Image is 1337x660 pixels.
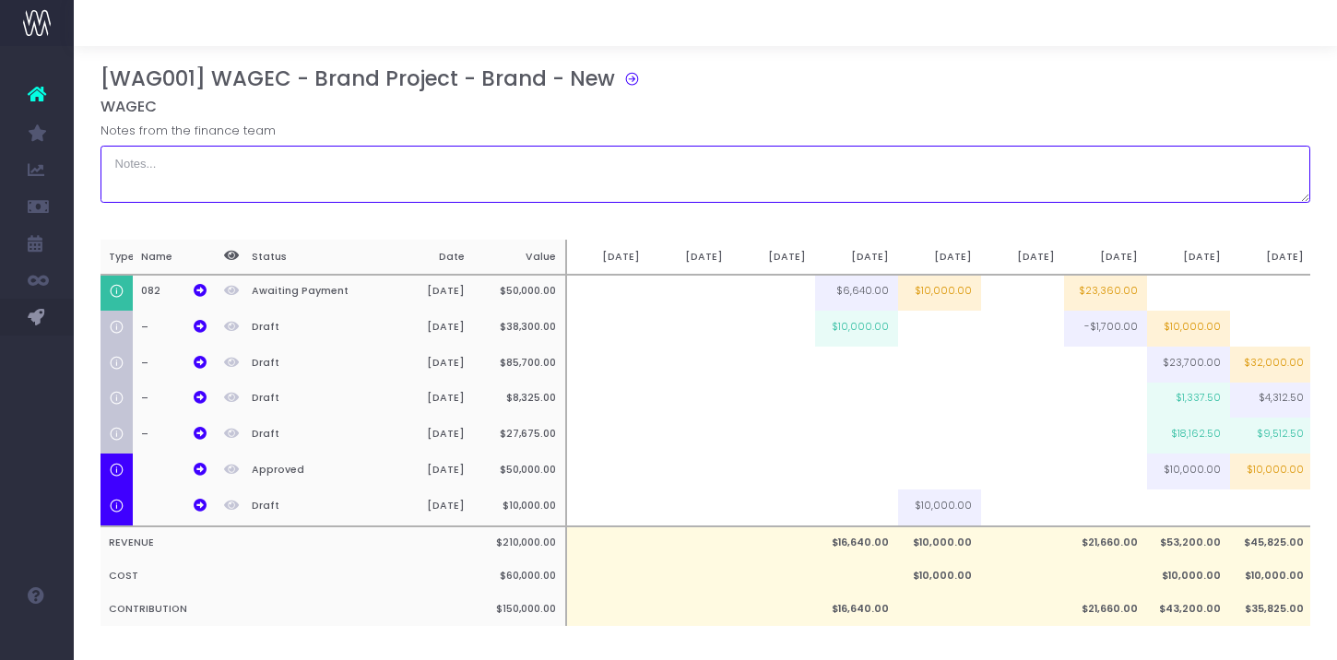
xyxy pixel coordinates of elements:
th: [DATE] [382,454,474,489]
td: $10,000.00 [898,526,981,560]
td: $10,000.00 [1230,454,1313,489]
th: [DATE] [382,347,474,383]
th: Date [382,240,474,275]
th: Approved [243,454,382,489]
td: $23,700.00 [1147,347,1230,383]
th: – [133,418,216,454]
th: [DATE] [649,240,732,275]
td: $10,000.00 [1147,311,1230,347]
td: $10,000.00 [898,489,981,526]
th: Value [474,240,566,275]
th: 082 [133,275,216,312]
td: $35,825.00 [1230,593,1313,626]
td: $10,000.00 [898,560,981,593]
td: $10,000.00 [1147,454,1230,489]
th: – [133,311,216,347]
th: $60,000.00 [474,560,566,593]
th: [DATE] [382,311,474,347]
th: Draft [243,418,382,454]
th: $8,325.00 [474,383,566,418]
th: Draft [243,383,382,418]
th: Awaiting Payment [243,275,382,312]
td: $9,512.50 [1230,418,1313,454]
h5: WAGEC [101,98,1311,116]
td: $16,640.00 [815,593,898,626]
th: $210,000.00 [474,526,566,560]
td: $53,200.00 [1147,526,1230,560]
td: $10,000.00 [1147,560,1230,593]
th: Name [133,240,216,275]
th: $38,300.00 [474,311,566,347]
td: $21,660.00 [1064,593,1147,626]
th: [DATE] [1147,240,1230,275]
th: [DATE] [382,418,474,454]
th: Draft [243,489,382,526]
td: $10,000.00 [815,311,898,347]
th: – [133,383,216,418]
th: [DATE] [382,383,474,418]
th: $50,000.00 [474,454,566,489]
th: [DATE] [382,275,474,312]
img: images/default_profile_image.png [23,623,51,651]
td: $32,000.00 [1230,347,1313,383]
td: $43,200.00 [1147,593,1230,626]
label: Notes from the finance team [101,122,276,140]
td: $1,337.50 [1147,383,1230,418]
th: CONTRIBUTION [101,593,474,626]
th: [DATE] [898,240,981,275]
h3: [WAG001] WAGEC - Brand Project - Brand - New [101,66,615,91]
td: $4,312.50 [1230,383,1313,418]
th: [DATE] [1230,240,1313,275]
td: $10,000.00 [898,275,981,312]
th: [DATE] [981,240,1064,275]
th: Draft [243,347,382,383]
th: Type [101,240,133,275]
td: $10,000.00 [1230,560,1313,593]
th: [DATE] [566,240,649,275]
th: [DATE] [1064,240,1147,275]
th: Status [243,240,382,275]
th: $27,675.00 [474,418,566,454]
th: [DATE] [732,240,815,275]
th: $10,000.00 [474,489,566,526]
th: $85,700.00 [474,347,566,383]
th: COST [101,560,474,593]
th: Draft [243,311,382,347]
td: $16,640.00 [815,526,898,560]
th: – [133,347,216,383]
th: [DATE] [815,240,898,275]
td: -$1,700.00 [1064,311,1147,347]
td: $23,360.00 [1064,275,1147,312]
td: $6,640.00 [815,275,898,312]
td: $21,660.00 [1064,526,1147,560]
td: $18,162.50 [1147,418,1230,454]
th: [DATE] [382,489,474,526]
td: $45,825.00 [1230,526,1313,560]
th: $150,000.00 [474,593,566,626]
th: $50,000.00 [474,275,566,312]
th: REVENUE [101,526,474,560]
